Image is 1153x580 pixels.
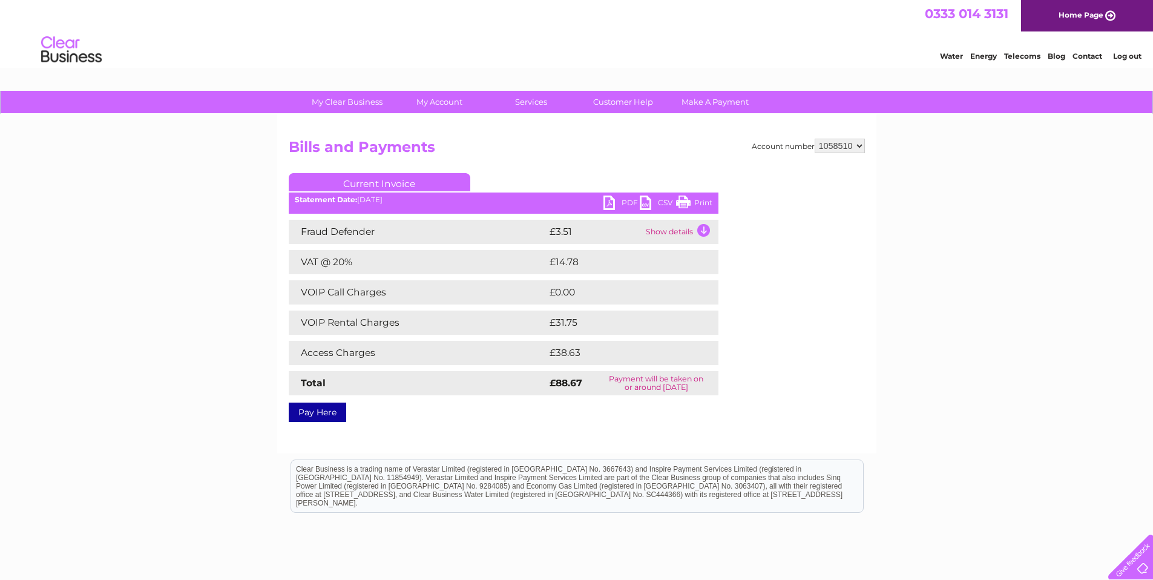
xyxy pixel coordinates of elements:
div: Clear Business is a trading name of Verastar Limited (registered in [GEOGRAPHIC_DATA] No. 3667643... [291,7,863,59]
a: Energy [970,51,997,61]
strong: £88.67 [550,377,582,389]
a: Customer Help [573,91,673,113]
strong: Total [301,377,326,389]
td: VOIP Call Charges [289,280,547,305]
td: £14.78 [547,250,693,274]
a: Print [676,196,712,213]
a: Current Invoice [289,173,470,191]
td: £0.00 [547,280,691,305]
div: Account number [752,139,865,153]
a: Telecoms [1004,51,1040,61]
a: Blog [1048,51,1065,61]
a: My Account [389,91,489,113]
a: Log out [1113,51,1142,61]
a: My Clear Business [297,91,397,113]
td: VOIP Rental Charges [289,311,547,335]
a: Water [940,51,963,61]
td: Show details [643,220,718,244]
a: Services [481,91,581,113]
a: CSV [640,196,676,213]
td: £3.51 [547,220,643,244]
td: £38.63 [547,341,694,365]
img: logo.png [41,31,102,68]
td: Fraud Defender [289,220,547,244]
b: Statement Date: [295,195,357,204]
td: Access Charges [289,341,547,365]
td: Payment will be taken on or around [DATE] [594,371,718,395]
td: VAT @ 20% [289,250,547,274]
td: £31.75 [547,311,692,335]
a: Contact [1073,51,1102,61]
a: PDF [603,196,640,213]
div: [DATE] [289,196,718,204]
a: 0333 014 3131 [925,6,1008,21]
a: Make A Payment [665,91,765,113]
h2: Bills and Payments [289,139,865,162]
a: Pay Here [289,403,346,422]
